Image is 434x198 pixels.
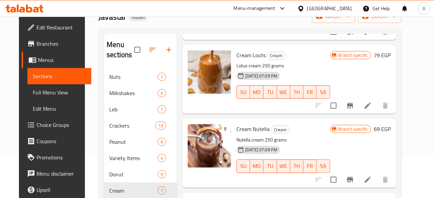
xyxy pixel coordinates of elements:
[109,73,158,81] span: Nuts
[303,85,317,99] button: FR
[109,186,158,195] span: Cream
[377,97,393,114] button: delete
[161,42,177,58] button: Add section
[104,101,177,117] div: Leb7
[277,85,290,99] button: WE
[33,105,86,113] span: Edit Menu
[104,85,177,101] div: Milkshakes0
[27,84,91,101] a: Full Menu View
[239,161,247,171] span: SU
[253,87,261,97] span: MO
[158,170,166,178] div: items
[243,73,280,79] span: [DATE] 07:09 PM
[37,186,86,194] span: Upsell
[158,74,166,80] span: 7
[319,161,327,171] span: SA
[158,106,166,113] span: 7
[236,136,330,144] p: Nutella cream 250 grams
[234,4,275,13] div: Menu-management
[374,124,391,134] h6: 69 EGP
[22,117,91,133] a: Choice Groups
[342,97,358,114] button: Branch-specific-item
[307,5,352,12] div: [GEOGRAPHIC_DATA]
[156,123,166,129] span: 13
[264,159,277,173] button: TU
[38,56,86,64] span: Menus
[236,85,250,99] button: SU
[37,137,86,145] span: Coupons
[158,138,166,146] div: items
[342,172,358,188] button: Branch-specific-item
[37,153,86,161] span: Promotions
[22,166,91,182] a: Menu disclaimer
[266,87,274,97] span: TU
[250,85,264,99] button: MO
[158,154,166,162] div: items
[37,170,86,178] span: Menu disclaimer
[271,126,289,134] span: Cream
[236,62,330,70] p: Lotus cream 250 grams
[293,87,301,97] span: TH
[158,89,166,97] div: items
[336,52,371,59] span: Branch specific
[22,133,91,149] a: Coupons
[280,87,288,97] span: WE
[129,15,148,20] span: Hidden
[239,87,247,97] span: SU
[374,50,391,60] h6: 79 EGP
[109,122,155,130] span: Crackers
[33,72,86,80] span: Sections
[22,149,91,166] a: Promotions
[188,124,231,168] img: Cream Nutella
[104,150,177,166] div: Variety Items4
[158,105,166,113] div: items
[267,52,285,60] div: Cream
[22,182,91,198] a: Upsell
[306,87,314,97] span: FR
[364,102,372,110] a: Edit menu item
[104,166,177,182] div: Donut9
[109,138,158,146] div: Peanut
[158,73,166,81] div: items
[109,105,158,113] span: Leb
[158,139,166,145] span: 6
[109,89,158,97] span: Milkshakes
[250,159,264,173] button: MO
[155,122,166,130] div: items
[158,90,166,96] span: 0
[109,154,158,162] span: Variety Items
[22,19,91,36] a: Edit Restaurant
[37,23,86,31] span: Edit Restaurant
[290,159,303,173] button: TH
[22,52,91,68] a: Menus
[27,68,91,84] a: Sections
[144,42,161,58] span: Sort sections
[290,85,303,99] button: TH
[104,134,177,150] div: Peanut6
[33,88,86,96] span: Full Menu View
[422,5,425,12] span: A
[22,36,91,52] a: Branches
[280,161,288,171] span: WE
[158,188,166,194] span: 7
[236,159,250,173] button: SU
[104,117,177,134] div: Crackers13
[363,13,396,21] span: export
[243,147,280,153] span: [DATE] 07:09 PM
[236,124,270,134] span: Cream Nutella
[317,13,350,21] span: import
[109,170,158,178] span: Donut
[266,161,274,171] span: TU
[130,43,144,57] span: Select all sections
[364,176,372,184] a: Edit menu item
[293,161,301,171] span: TH
[319,87,327,97] span: SA
[107,40,134,60] h2: Menu sections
